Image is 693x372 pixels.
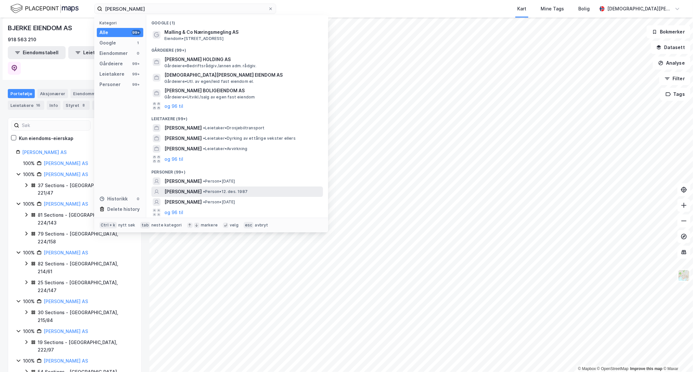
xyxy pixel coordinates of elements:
span: • [203,189,205,194]
div: 0 [135,196,141,201]
div: Portefølje [8,89,35,98]
div: Leietakere (99+) [146,111,328,123]
div: Mine Tags [541,5,564,13]
div: Aksjonærer [37,89,68,98]
a: [PERSON_NAME] AS [44,160,88,166]
div: Gårdeiere [99,60,123,68]
img: Z [678,269,690,282]
div: Kategori [99,20,143,25]
div: 100% [23,298,35,305]
input: Søk på adresse, matrikkel, gårdeiere, leietakere eller personer [102,4,268,14]
button: og 96 til [164,209,183,216]
span: Gårdeiere • Utl. av egen/leid fast eiendom el. [164,79,254,84]
a: Mapbox [578,366,596,371]
div: 100% [23,160,35,167]
a: Improve this map [630,366,662,371]
span: Leietaker • Avvirkning [203,146,247,151]
a: [PERSON_NAME] AS [44,358,88,364]
button: og 96 til [164,155,183,163]
span: [PERSON_NAME] [164,135,202,142]
span: Person • [DATE] [203,179,235,184]
div: Eiendommer [99,49,128,57]
span: [PERSON_NAME] [164,188,202,196]
div: markere [201,223,218,228]
span: Gårdeiere • Utvikl./salg av egen fast eiendom [164,95,255,100]
a: [PERSON_NAME] AS [44,201,88,207]
div: Styret [63,101,90,110]
div: Kart [517,5,526,13]
div: 37 Sections - [GEOGRAPHIC_DATA], 221/47 [38,182,134,197]
div: BJERKE EIENDOM AS [8,23,73,33]
div: 0 [135,51,141,56]
div: 19 Sections - [GEOGRAPHIC_DATA], 222/97 [38,339,134,354]
div: 79 Sections - [GEOGRAPHIC_DATA], 224/158 [38,230,134,246]
div: Google (1) [146,15,328,27]
div: Info [47,101,60,110]
span: Malling & Co Næringsmegling AS [164,28,320,36]
button: Analyse [653,57,690,70]
span: • [203,179,205,184]
input: Søk [19,121,90,130]
div: neste kategori [151,223,182,228]
div: 82 Sections - [GEOGRAPHIC_DATA], 214/61 [38,260,134,276]
span: Gårdeiere • Bedriftsrådgiv./annen adm. rådgiv. [164,63,257,69]
span: • [203,125,205,130]
span: • [203,146,205,151]
span: • [203,136,205,141]
a: [PERSON_NAME] AS [44,328,88,334]
button: Bokmerker [647,25,690,38]
div: 8 [81,102,87,109]
button: Filter [659,72,690,85]
div: nytt søk [118,223,135,228]
div: Kontrollprogram for chat [661,341,693,372]
span: Person • [DATE] [203,199,235,205]
span: Leietaker • Dyrking av ettårige vekster ellers [203,136,296,141]
div: Eiendommer [71,89,111,98]
span: [PERSON_NAME] [164,124,202,132]
div: Google [99,39,116,47]
span: [PERSON_NAME] [164,177,202,185]
div: 99+ [132,71,141,77]
div: Gårdeiere (99+) [146,43,328,54]
span: [PERSON_NAME] BOLIGEIENDOM AS [164,87,320,95]
div: Ctrl + k [99,222,117,228]
div: Personer [99,81,121,88]
div: Leietakere [99,70,124,78]
span: Eiendom • [STREET_ADDRESS] [164,36,224,41]
button: Tags [660,88,690,101]
span: Leietaker • Drosjebiltransport [203,125,265,131]
a: [PERSON_NAME] AS [44,172,88,177]
a: [PERSON_NAME] AS [44,299,88,304]
div: 99+ [132,82,141,87]
a: [PERSON_NAME] AS [22,149,67,155]
button: Eiendomstabell [8,46,66,59]
div: 100% [23,357,35,365]
span: • [203,199,205,204]
div: 100% [23,327,35,335]
div: 100% [23,249,35,257]
div: Transaksjoner [92,101,137,110]
div: Kun eiendoms-eierskap [19,135,73,142]
div: 81 Sections - [GEOGRAPHIC_DATA], 224/143 [38,211,134,227]
div: 100% [23,171,35,178]
div: Historikk [99,195,128,203]
div: esc [244,222,254,228]
div: 100% [23,200,35,208]
img: logo.f888ab2527a4732fd821a326f86c7f29.svg [10,3,79,14]
div: Alle [99,29,108,36]
span: [PERSON_NAME] [164,198,202,206]
span: [PERSON_NAME] HOLDING AS [164,56,320,63]
div: avbryt [255,223,268,228]
div: Bolig [578,5,590,13]
div: 16 [35,102,42,109]
span: [PERSON_NAME] [164,145,202,153]
div: 25 Sections - [GEOGRAPHIC_DATA], 224/147 [38,279,134,294]
div: 99+ [132,30,141,35]
div: [DEMOGRAPHIC_DATA][PERSON_NAME] [607,5,672,13]
div: Delete history [107,205,140,213]
iframe: Chat Widget [661,341,693,372]
span: Person • 12. des. 1987 [203,189,248,194]
a: [PERSON_NAME] AS [44,250,88,255]
span: [DEMOGRAPHIC_DATA][PERSON_NAME] EIENDOM AS [164,71,320,79]
button: Leietakertabell [68,46,126,59]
